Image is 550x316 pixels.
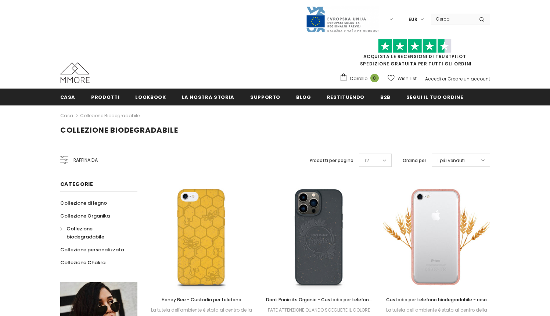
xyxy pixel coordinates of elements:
[91,89,119,105] a: Prodotti
[60,197,107,209] a: Collezione di legno
[135,94,166,101] span: Lookbook
[80,112,140,119] a: Collezione biodegradabile
[60,89,76,105] a: Casa
[378,39,452,53] img: Fidati di Pilot Stars
[60,259,105,266] span: Collezione Chakra
[406,94,463,101] span: Segui il tuo ordine
[60,111,73,120] a: Casa
[327,94,364,101] span: Restituendo
[182,89,234,105] a: La nostra storia
[306,6,379,33] img: Javni Razpis
[148,296,255,304] a: Honey Bee - Custodia per telefono biodegradabile - Giallo, arancione e nero
[60,62,90,83] img: Casi MMORE
[363,53,466,60] a: Acquista le recensioni di TrustPilot
[60,209,110,222] a: Collezione Organika
[296,94,311,101] span: Blog
[296,89,311,105] a: Blog
[447,76,490,82] a: Creare un account
[155,297,248,311] span: Honey Bee - Custodia per telefono biodegradabile - Giallo, arancione e nero
[60,243,124,256] a: Collezione personalizzata
[370,74,379,82] span: 0
[66,225,104,240] span: Collezione biodegradabile
[250,94,280,101] span: supporto
[403,157,426,164] label: Ordina per
[60,212,110,219] span: Collezione Organika
[310,157,353,164] label: Prodotti per pagina
[339,73,382,84] a: Carrello 0
[388,72,417,85] a: Wish List
[306,16,379,22] a: Javni Razpis
[135,89,166,105] a: Lookbook
[266,297,372,311] span: Dont Panic its Organic - Custodia per telefono biodegradabile
[60,200,107,207] span: Collezione di legno
[398,75,417,82] span: Wish List
[60,94,76,101] span: Casa
[60,125,178,135] span: Collezione biodegradabile
[60,256,105,269] a: Collezione Chakra
[365,157,369,164] span: 12
[73,156,98,164] span: Raffina da
[60,180,93,188] span: Categorie
[60,246,124,253] span: Collezione personalizzata
[386,297,490,311] span: Custodia per telefono biodegradabile - rosa trasparente
[406,89,463,105] a: Segui il tuo ordine
[383,296,490,304] a: Custodia per telefono biodegradabile - rosa trasparente
[350,75,367,82] span: Carrello
[91,94,119,101] span: Prodotti
[442,76,446,82] span: or
[438,157,465,164] span: I più venduti
[250,89,280,105] a: supporto
[182,94,234,101] span: La nostra storia
[60,222,129,243] a: Collezione biodegradabile
[266,296,372,304] a: Dont Panic its Organic - Custodia per telefono biodegradabile
[380,89,391,105] a: B2B
[380,94,391,101] span: B2B
[409,16,417,23] span: EUR
[339,42,490,67] span: SPEDIZIONE GRATUITA PER TUTTI GLI ORDINI
[425,76,441,82] a: Accedi
[431,14,474,24] input: Search Site
[327,89,364,105] a: Restituendo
